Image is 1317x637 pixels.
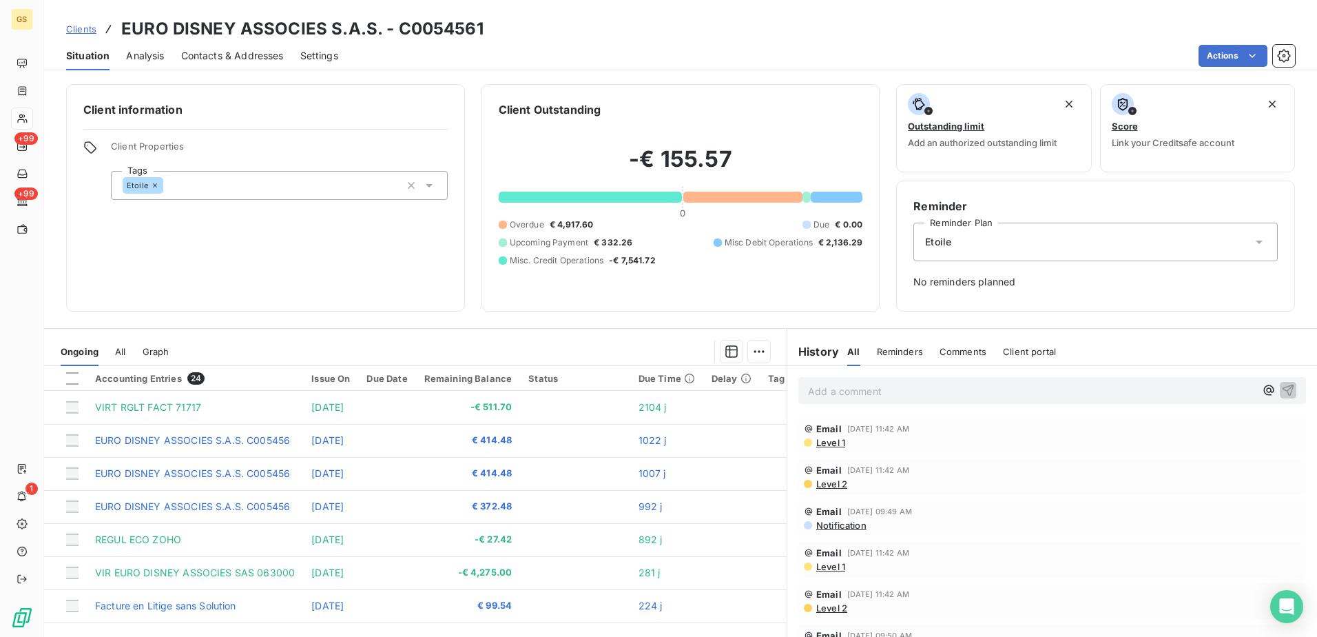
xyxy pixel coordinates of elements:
[639,401,667,413] span: 2104 j
[14,188,38,200] span: +99
[510,236,588,249] span: Upcoming Payment
[11,135,32,157] a: +99
[187,372,205,385] span: 24
[499,145,863,187] h2: -€ 155.57
[1270,590,1303,623] div: Open Intercom Messenger
[311,467,344,479] span: [DATE]
[95,434,290,446] span: EURO DISNEY ASSOCIES S.A.S. C005456
[66,23,96,34] span: Clients
[847,425,909,433] span: [DATE] 11:42 AM
[61,346,98,357] span: Ongoing
[816,547,842,558] span: Email
[815,520,867,531] span: Notification
[311,373,350,384] div: Issue On
[818,236,863,249] span: € 2,136.29
[83,101,448,118] h6: Client information
[639,373,695,384] div: Due Time
[528,373,621,384] div: Status
[95,501,290,512] span: EURO DISNEY ASSOCIES S.A.S. C005456
[95,567,295,578] span: VIR EURO DISNEY ASSOCIES SAS 063000
[311,501,344,512] span: [DATE]
[499,101,601,118] h6: Client Outstanding
[181,49,284,63] span: Contacts & Addresses
[847,507,912,516] span: [DATE] 09:49 AM
[815,437,845,448] span: Level 1
[639,600,663,611] span: 224 j
[311,434,344,446] span: [DATE]
[816,589,842,600] span: Email
[11,190,32,212] a: +99
[815,603,847,614] span: Level 2
[639,534,663,545] span: 892 j
[424,434,512,447] span: € 414.48
[300,49,338,63] span: Settings
[815,561,845,572] span: Level 1
[816,423,842,434] span: Email
[126,49,164,63] span: Analysis
[95,372,295,385] div: Accounting Entries
[163,179,174,192] input: Add a tag
[311,600,344,611] span: [DATE]
[424,599,512,613] span: € 99.54
[813,219,829,231] span: Due
[1100,84,1295,172] button: ScoreLink your Creditsafe account
[424,566,512,580] span: -€ 4,275.00
[510,219,544,231] span: Overdue
[639,434,667,446] span: 1022 j
[95,467,290,479] span: EURO DISNEY ASSOCIES S.A.S. C005456
[639,567,661,578] span: 281 j
[11,607,33,629] img: Logo LeanPay
[787,343,839,360] h6: History
[66,49,110,63] span: Situation
[1199,45,1267,67] button: Actions
[847,590,909,598] span: [DATE] 11:42 AM
[311,401,344,413] span: [DATE]
[877,346,923,357] span: Reminders
[609,254,656,267] span: -€ 7,541.72
[25,483,38,495] span: 1
[95,534,181,545] span: REGUL ECO ZOHO
[940,346,986,357] span: Comments
[111,141,448,160] span: Client Properties
[816,465,842,476] span: Email
[311,567,344,578] span: [DATE]
[594,236,632,249] span: € 332.26
[424,467,512,481] span: € 414.48
[95,600,236,611] span: Facture en Litige sans Solution
[712,373,751,384] div: Delay
[550,219,594,231] span: € 4,917.60
[925,235,951,249] span: Etoile
[847,466,909,474] span: [DATE] 11:42 AM
[311,534,344,545] span: [DATE]
[908,137,1057,148] span: Add an authorized outstanding limit
[424,401,512,414] span: -€ 511.70
[768,373,836,384] div: Tag relance
[115,346,125,357] span: All
[639,467,666,479] span: 1007 j
[14,132,38,145] span: +99
[847,549,909,557] span: [DATE] 11:42 AM
[510,254,603,267] span: Misc. Credit Operations
[127,181,148,190] span: Etoile
[1003,346,1056,357] span: Client portal
[847,346,860,357] span: All
[424,533,512,547] span: -€ 27.42
[66,22,96,36] a: Clients
[1112,121,1138,132] span: Score
[913,198,1278,214] h6: Reminder
[913,275,1278,289] span: No reminders planned
[1112,137,1234,148] span: Link your Creditsafe account
[424,373,512,384] div: Remaining Balance
[680,208,685,219] span: 0
[896,84,1091,172] button: Outstanding limitAdd an authorized outstanding limit
[908,121,984,132] span: Outstanding limit
[639,501,663,512] span: 992 j
[143,346,169,357] span: Graph
[816,506,842,517] span: Email
[11,8,33,30] div: GS
[725,236,813,249] span: Misc Debit Operations
[815,478,847,489] span: Level 2
[121,17,484,41] h3: EURO DISNEY ASSOCIES S.A.S. - C0054561
[366,373,407,384] div: Due Date
[424,500,512,514] span: € 372.48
